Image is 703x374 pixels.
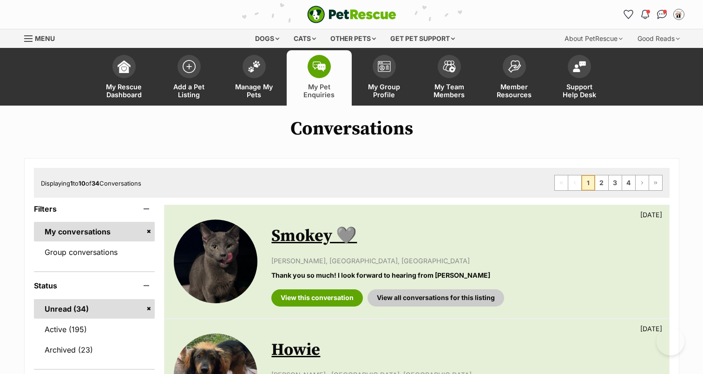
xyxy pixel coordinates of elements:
[443,60,456,73] img: team-members-icon-5396bd8760b3fe7c0b43da4ab00e1e3bb1a5d9ba89233759b79545d2d3fc5d0d.svg
[271,256,659,266] p: [PERSON_NAME], [GEOGRAPHIC_DATA], [GEOGRAPHIC_DATA]
[168,83,210,99] span: Add a Pet Listing
[428,83,470,99] span: My Team Members
[249,29,286,48] div: Dogs
[368,289,504,306] a: View all conversations for this listing
[307,6,396,23] a: PetRescue
[671,7,686,22] button: My account
[384,29,461,48] div: Get pet support
[558,83,600,99] span: Support Help Desk
[92,50,157,106] a: My Rescue Dashboard
[298,83,340,99] span: My Pet Enquiries
[554,175,663,191] nav: Pagination
[248,60,261,73] img: manage-my-pets-icon-02211641906a0b7f246fdf0571729dbe1e7629f14944591b6c1af311fb30b64b.svg
[24,29,61,46] a: Menu
[636,175,649,190] a: Next page
[92,180,99,187] strong: 34
[378,61,391,72] img: group-profile-icon-3fa3cf56718a62981997c0bc7e787c4b2cf8bcc04b72c1350f741eb67cf2f40e.svg
[555,175,568,190] span: First page
[287,29,322,48] div: Cats
[568,175,581,190] span: Previous page
[183,60,196,73] img: add-pet-listing-icon-0afa8454b4691262ce3f59096e99ab1cd57d4a30225e0717b998d2c9b9846f56.svg
[622,175,635,190] a: Page 4
[103,83,145,99] span: My Rescue Dashboard
[35,34,55,42] span: Menu
[573,61,586,72] img: help-desk-icon-fdf02630f3aa405de69fd3d07c3f3aa587a6932b1a1747fa1d2bba05be0121f9.svg
[174,220,257,303] img: Smokey 🩶
[655,7,670,22] a: Conversations
[34,222,155,241] a: My conversations
[34,340,155,360] a: Archived (23)
[352,50,417,106] a: My Group Profile
[79,180,85,187] strong: 10
[640,210,662,220] p: [DATE]
[271,270,659,280] p: Thank you so much! I look forward to hearing from [PERSON_NAME]
[631,29,686,48] div: Good Reads
[313,61,326,72] img: pet-enquiries-icon-7e3ad2cf08bfb03b45e93fb7055b45f3efa6380592205ae92323e6603595dc1f.svg
[558,29,629,48] div: About PetRescue
[271,226,357,247] a: Smokey 🩶
[222,50,287,106] a: Manage My Pets
[482,50,547,106] a: Member Resources
[621,7,686,22] ul: Account quick links
[287,50,352,106] a: My Pet Enquiries
[41,180,141,187] span: Displaying to of Conversations
[493,83,535,99] span: Member Resources
[595,175,608,190] a: Page 2
[34,205,155,213] header: Filters
[363,83,405,99] span: My Group Profile
[638,7,653,22] button: Notifications
[657,327,684,355] iframe: Help Scout Beacon - Open
[417,50,482,106] a: My Team Members
[157,50,222,106] a: Add a Pet Listing
[674,10,683,19] img: Admin profile pic
[609,175,622,190] a: Page 3
[34,281,155,290] header: Status
[118,60,131,73] img: dashboard-icon-eb2f2d2d3e046f16d808141f083e7271f6b2e854fb5c12c21221c1fb7104beca.svg
[307,6,396,23] img: logo-e224e6f780fb5917bec1dbf3a21bbac754714ae5b6737aabdf751b685950b380.svg
[233,83,275,99] span: Manage My Pets
[271,340,320,361] a: Howie
[621,7,636,22] a: Favourites
[657,10,667,19] img: chat-41dd97257d64d25036548639549fe6c8038ab92f7586957e7f3b1b290dea8141.svg
[649,175,662,190] a: Last page
[34,320,155,339] a: Active (195)
[70,180,73,187] strong: 1
[640,324,662,334] p: [DATE]
[324,29,382,48] div: Other pets
[34,299,155,319] a: Unread (34)
[582,175,595,190] span: Page 1
[641,10,649,19] img: notifications-46538b983faf8c2785f20acdc204bb7945ddae34d4c08c2a6579f10ce5e182be.svg
[547,50,612,106] a: Support Help Desk
[508,60,521,73] img: member-resources-icon-8e73f808a243e03378d46382f2149f9095a855e16c252ad45f914b54edf8863c.svg
[34,242,155,262] a: Group conversations
[271,289,363,306] a: View this conversation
